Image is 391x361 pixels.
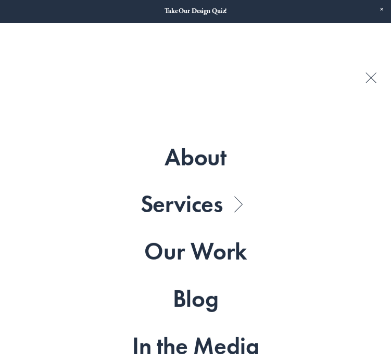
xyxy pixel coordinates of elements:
a: Services [141,192,251,216]
a: Blog [172,287,218,311]
img: Spaces in Bloom Designs [8,46,45,107]
a: Our Work [144,240,246,264]
a: About [165,145,226,169]
a: In the Media [132,334,259,358]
